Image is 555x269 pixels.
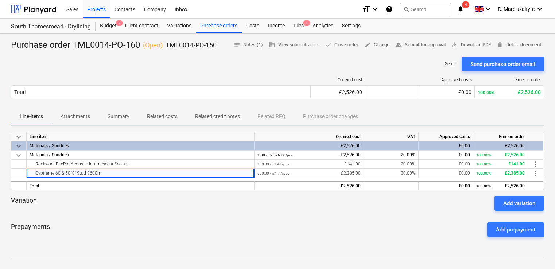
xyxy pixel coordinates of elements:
span: Notes (1) [234,41,263,49]
span: keyboard_arrow_down [14,133,23,141]
div: £141.00 [257,160,361,169]
button: Send purchase order email [462,57,544,71]
div: Approved costs [419,132,473,141]
small: 500.00 × £4.77 / pcs [257,171,289,175]
div: £2,526.00 [314,89,362,95]
i: notifications [457,5,464,13]
p: Prepayments [11,222,50,237]
a: Costs [242,19,264,33]
div: Approved costs [423,77,472,82]
i: keyboard_arrow_down [535,5,544,13]
span: D. Marciukaityte [498,6,535,12]
button: Delete document [494,39,544,51]
div: Materials / Sundries [30,141,251,150]
a: Budget2 [96,19,121,33]
div: £0.00 [422,182,470,191]
span: business [269,42,275,48]
span: Submit for approval [395,41,446,49]
a: Analytics [308,19,338,33]
div: Total [14,89,26,95]
div: £2,526.00 [476,151,525,160]
div: VAT [364,132,419,141]
a: Files1 [289,19,308,33]
div: £0.00 [423,89,471,95]
div: 20.00% [364,151,419,160]
span: done [325,42,331,48]
small: 1.00 × £2,526.00 / pcs [257,153,293,157]
button: Change [361,39,392,51]
div: £2,526.00 [478,89,541,95]
button: Add variation [494,196,544,211]
div: £2,526.00 [476,141,525,151]
span: View subcontractor [269,41,319,49]
div: Ordered cost [314,77,362,82]
span: save_alt [451,42,458,48]
p: Summary [108,113,129,120]
div: South Thamesmead - Drylining [11,23,87,31]
p: TML0014-PO-160 [166,41,217,50]
span: keyboard_arrow_down [14,151,23,160]
button: Submit for approval [392,39,449,51]
span: Download PDF [451,41,491,49]
i: Knowledge base [385,5,393,13]
a: Settings [338,19,365,33]
span: Change [364,41,389,49]
i: keyboard_arrow_down [371,5,380,13]
div: £2,526.00 [257,182,361,191]
span: more_vert [531,160,540,169]
p: Variation [11,196,37,211]
div: £0.00 [422,160,470,169]
i: keyboard_arrow_down [484,5,492,13]
span: delete [497,42,503,48]
div: £2,526.00 [257,151,361,160]
div: Client contract [121,19,163,33]
span: more_vert [531,169,540,178]
button: Download PDF [449,39,494,51]
div: Budget [96,19,121,33]
small: 100.00% [476,184,491,188]
span: 4 [462,1,469,8]
div: Gypframe 60 S 50 'C' Stud 3600m [30,169,251,178]
a: Purchase orders [196,19,242,33]
span: 2 [116,20,123,26]
p: Related costs [147,113,178,120]
p: Attachments [61,113,90,120]
div: Send purchase order email [470,59,535,69]
button: Search [400,3,451,15]
div: Line-item [27,132,255,141]
button: Add prepayment [487,222,544,237]
button: Close order [322,39,361,51]
div: Rockwool FirePro Acoustic Intumescent Sealant [30,160,251,168]
span: keyboard_arrow_down [14,142,23,151]
span: notes [234,42,240,48]
div: 20.00% [364,169,419,178]
div: Income [264,19,289,33]
div: Ordered cost [255,132,364,141]
div: 20.00% [364,160,419,169]
div: Free on order [478,77,541,82]
div: Total [27,181,255,190]
div: Free on order [473,132,528,141]
p: Line-items [20,113,43,120]
div: £2,385.00 [257,169,361,178]
small: 100.00 × £1.41 / pcs [257,162,289,166]
div: £0.00 [422,151,470,160]
p: ( Open ) [143,41,163,50]
span: 1 [303,20,310,26]
span: Materials / Sundries [30,152,69,157]
button: Notes (1) [231,39,266,51]
span: search [403,6,409,12]
a: Valuations [163,19,196,33]
div: £2,526.00 [257,141,361,151]
div: £0.00 [422,141,470,151]
p: Related credit notes [195,113,240,120]
span: Delete document [497,41,541,49]
div: £141.00 [476,160,525,169]
div: Add prepayment [496,225,535,234]
div: £2,385.00 [476,169,525,178]
div: £0.00 [422,169,470,178]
